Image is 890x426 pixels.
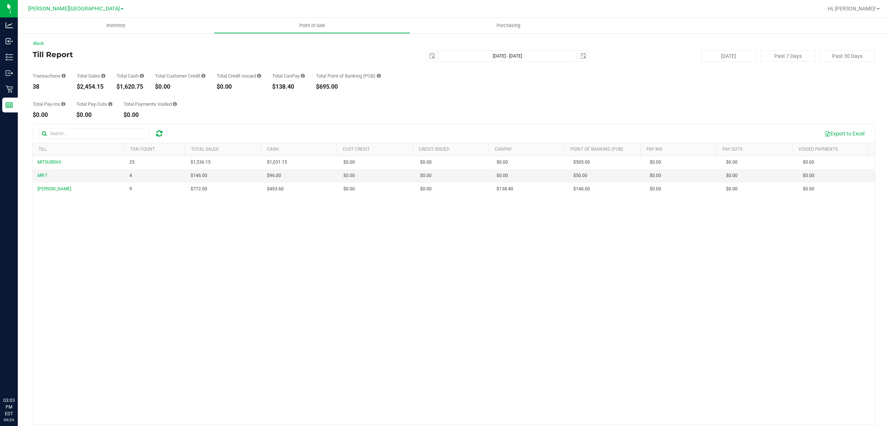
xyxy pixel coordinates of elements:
[316,73,381,78] div: Total Point of Banking (POB)
[6,69,13,77] inline-svg: Outbound
[487,22,530,29] span: Purchasing
[129,172,132,179] span: 4
[419,147,449,152] a: Credit Issued
[427,51,437,61] span: select
[420,172,432,179] span: $0.00
[39,147,47,152] a: Till
[123,102,177,106] div: Total Payments Voided
[3,397,14,417] p: 03:03 PM EDT
[217,73,261,78] div: Total Credit Issued
[3,417,14,423] p: 09/24
[77,84,105,90] div: $2,454.15
[101,73,105,78] i: Sum of all successful, non-voided payment transaction amounts (excluding tips and transaction fee...
[798,147,838,152] a: Voided Payments
[301,73,305,78] i: Sum of all successful, non-voided payment transaction amounts using CanPay (as well as manual Can...
[33,50,313,59] h4: Till Report
[726,186,738,193] span: $0.00
[820,50,875,62] button: Past 30 Days
[33,73,66,78] div: Transactions
[272,73,305,78] div: Total CanPay
[33,102,65,106] div: Total Pay-Ins
[201,73,205,78] i: Sum of all successful, non-voided payment transaction amounts using account credit as the payment...
[570,147,623,152] a: Point of Banking (POB)
[155,84,205,90] div: $0.00
[123,112,177,118] div: $0.00
[267,147,279,152] a: Cash
[573,159,590,166] span: $505.00
[18,18,214,33] a: Inventory
[701,50,756,62] button: [DATE]
[267,159,287,166] span: $1,031.15
[37,173,47,178] span: MR-T
[803,159,814,166] span: $0.00
[650,186,661,193] span: $0.00
[343,172,355,179] span: $0.00
[33,112,65,118] div: $0.00
[96,22,135,29] span: Inventory
[140,73,144,78] i: Sum of all successful, non-voided cash payment transaction amounts (excluding tips and transactio...
[76,102,112,106] div: Total Pay-Outs
[7,367,30,389] iframe: Resource center
[760,50,816,62] button: Past 7 Days
[61,102,65,106] i: Sum of all cash pay-ins added to tills within the date range.
[803,172,814,179] span: $0.00
[410,18,606,33] a: Purchasing
[272,84,305,90] div: $138.40
[828,6,876,12] span: Hi, [PERSON_NAME]!
[6,53,13,61] inline-svg: Inventory
[820,127,869,140] button: Export to Excel
[6,85,13,93] inline-svg: Retail
[257,73,261,78] i: Sum of all successful refund transaction amounts from purchase returns resulting in account credi...
[650,159,661,166] span: $0.00
[37,186,71,191] span: [PERSON_NAME]
[191,147,218,152] a: Total Sales
[803,186,814,193] span: $0.00
[33,84,66,90] div: 38
[39,128,150,139] input: Search...
[573,186,590,193] span: $140.00
[726,172,738,179] span: $0.00
[573,172,587,179] span: $50.00
[6,101,13,109] inline-svg: Reports
[377,73,381,78] i: Sum of the successful, non-voided point-of-banking payment transaction amounts, both via payment ...
[267,186,284,193] span: $493.60
[214,18,410,33] a: Point of Sale
[316,84,381,90] div: $695.00
[62,73,66,78] i: Count of all successful payment transactions, possibly including voids, refunds, and cash-back fr...
[6,37,13,45] inline-svg: Inbound
[129,186,132,193] span: 9
[28,6,120,12] span: [PERSON_NAME][GEOGRAPHIC_DATA]
[289,22,335,29] span: Point of Sale
[497,159,508,166] span: $0.00
[495,147,512,152] a: CanPay
[343,159,355,166] span: $0.00
[108,102,112,106] i: Sum of all cash pay-outs removed from tills within the date range.
[420,159,432,166] span: $0.00
[722,147,742,152] a: Pay Outs
[267,172,281,179] span: $96.00
[173,102,177,106] i: Sum of all voided payment transaction amounts (excluding tips and transaction fees) within the da...
[37,160,61,165] span: MITSUBISHI
[116,84,144,90] div: $1,620.75
[343,147,370,152] a: Cust Credit
[116,73,144,78] div: Total Cash
[191,159,211,166] span: $1,536.15
[76,112,112,118] div: $0.00
[129,159,135,166] span: 25
[6,22,13,29] inline-svg: Analytics
[578,51,589,61] span: select
[343,186,355,193] span: $0.00
[217,84,261,90] div: $0.00
[726,159,738,166] span: $0.00
[191,186,207,193] span: $772.00
[191,172,207,179] span: $146.00
[650,172,661,179] span: $0.00
[33,41,44,46] a: Back
[420,186,432,193] span: $0.00
[130,147,155,152] a: TXN Count
[646,147,662,152] a: Pay Ins
[497,172,508,179] span: $0.00
[497,186,513,193] span: $138.40
[155,73,205,78] div: Total Customer Credit
[77,73,105,78] div: Total Sales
